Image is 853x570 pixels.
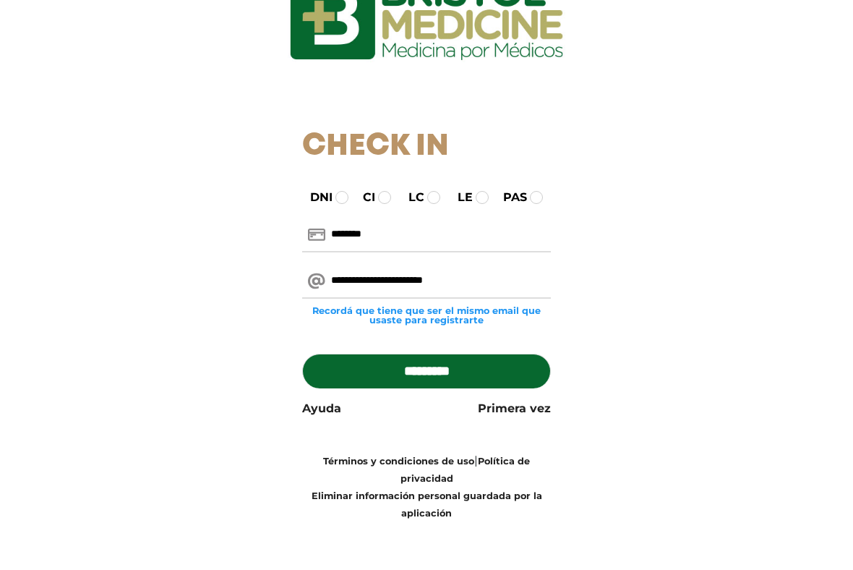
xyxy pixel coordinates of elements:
a: Términos y condiciones de uso [323,456,474,467]
div: | [291,452,562,522]
label: PAS [490,189,527,206]
a: Ayuda [302,400,341,417]
a: Política de privacidad [400,456,531,484]
a: Eliminar información personal guardada por la aplicación [312,490,542,519]
label: CI [350,189,375,206]
label: LE [445,189,473,206]
h1: Check In [302,129,552,165]
a: Primera vez [478,400,551,417]
small: Recordá que tiene que ser el mismo email que usaste para registrarte [302,306,552,325]
label: LC [395,189,424,206]
label: DNI [297,189,333,206]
